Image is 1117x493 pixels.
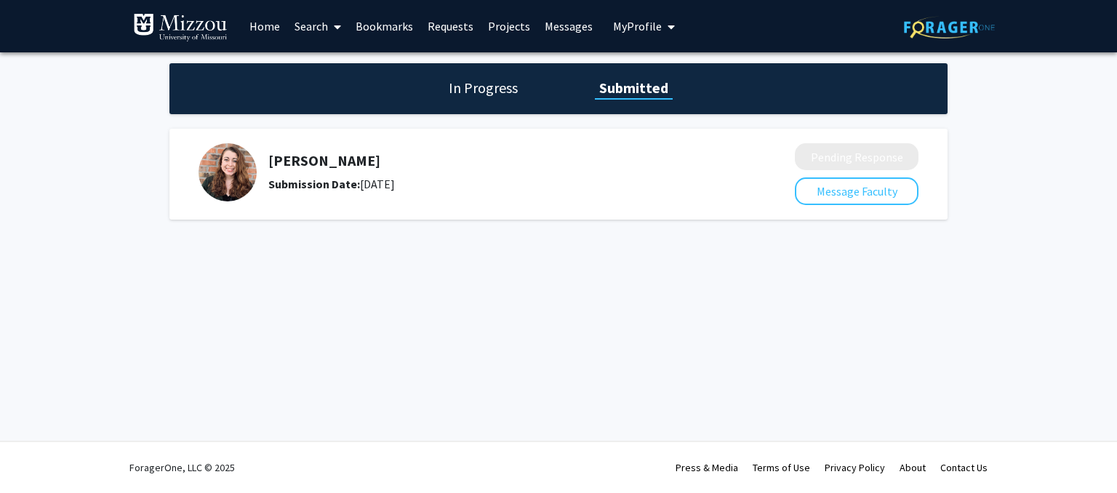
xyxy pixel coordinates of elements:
[795,177,918,205] button: Message Faculty
[242,1,287,52] a: Home
[129,442,235,493] div: ForagerOne, LLC © 2025
[537,1,600,52] a: Messages
[348,1,420,52] a: Bookmarks
[900,461,926,474] a: About
[133,13,228,42] img: University of Missouri Logo
[753,461,810,474] a: Terms of Use
[268,175,718,193] div: [DATE]
[795,184,918,199] a: Message Faculty
[268,152,718,169] h5: [PERSON_NAME]
[199,143,257,201] img: Profile Picture
[11,428,62,482] iframe: Chat
[940,461,988,474] a: Contact Us
[795,143,918,170] button: Pending Response
[613,19,662,33] span: My Profile
[481,1,537,52] a: Projects
[595,78,673,98] h1: Submitted
[825,461,885,474] a: Privacy Policy
[420,1,481,52] a: Requests
[676,461,738,474] a: Press & Media
[444,78,522,98] h1: In Progress
[904,16,995,39] img: ForagerOne Logo
[268,177,360,191] b: Submission Date:
[287,1,348,52] a: Search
